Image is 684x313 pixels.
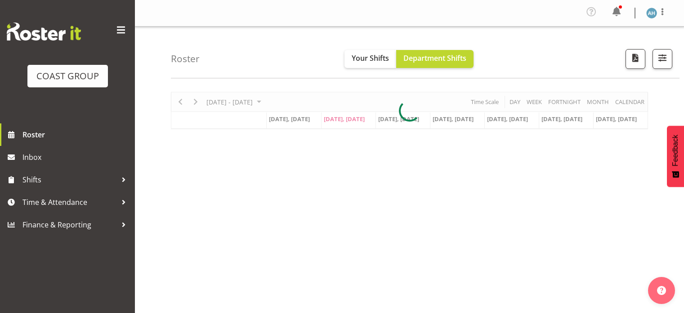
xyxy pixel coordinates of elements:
button: Filter Shifts [653,49,672,69]
button: Department Shifts [396,50,474,68]
img: Rosterit website logo [7,23,81,41]
span: Department Shifts [403,53,466,63]
span: Your Shifts [352,53,389,63]
h4: Roster [171,54,200,64]
span: Roster [22,128,130,141]
button: Your Shifts [344,50,396,68]
button: Download a PDF of the roster according to the set date range. [626,49,645,69]
div: COAST GROUP [36,69,99,83]
span: Feedback [671,135,680,166]
span: Inbox [22,150,130,164]
button: Feedback - Show survey [667,126,684,187]
img: help-xxl-2.png [657,286,666,295]
img: ambrose-hills-simonsen3822.jpg [646,8,657,18]
span: Time & Attendance [22,195,117,209]
span: Shifts [22,173,117,186]
span: Finance & Reporting [22,218,117,231]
